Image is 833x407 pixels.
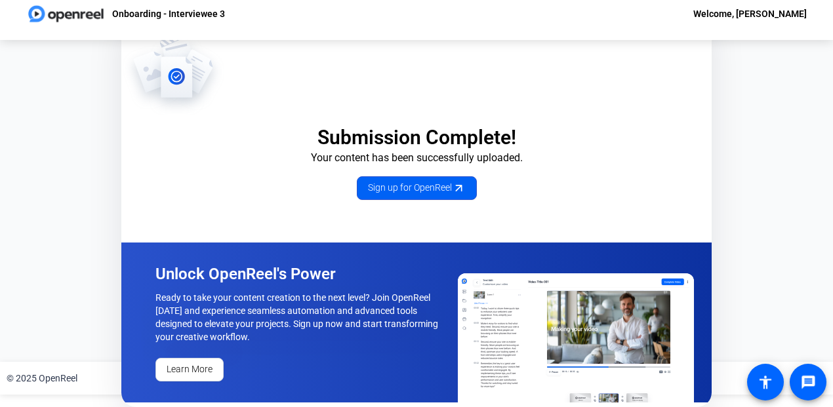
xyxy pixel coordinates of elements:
[26,1,106,27] img: OpenReel logo
[758,374,773,390] mat-icon: accessibility
[458,273,694,402] img: OpenReel
[693,6,807,22] div: Welcome, [PERSON_NAME]
[121,29,226,115] img: OpenReel
[7,372,77,385] div: © 2025 OpenReel
[112,6,225,22] p: Onboarding - Interviewee 3
[155,291,443,343] p: Ready to take your content creation to the next level? Join OpenReel [DATE] and experience seamle...
[357,176,477,200] a: Sign up for OpenReel
[155,358,224,381] a: Learn More
[121,150,712,166] p: Your content has been successfully uploaded.
[167,362,213,376] span: Learn More
[155,263,443,284] p: Unlock OpenReel's Power
[368,181,466,195] span: Sign up for OpenReel
[121,125,712,150] p: Submission Complete!
[800,374,816,390] mat-icon: message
